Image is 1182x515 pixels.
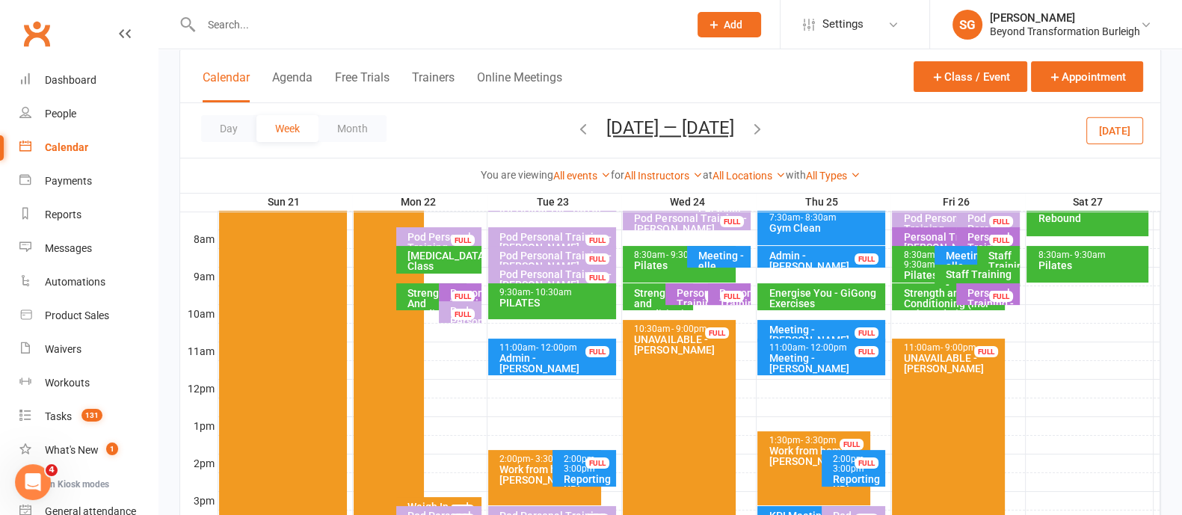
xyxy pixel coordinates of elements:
div: SG [952,10,982,40]
button: Free Trials [335,70,390,102]
div: FULL [989,235,1013,246]
button: Class / Event [914,61,1027,92]
div: FULL [451,235,475,246]
div: [PERSON_NAME] [990,11,1140,25]
div: FULL [855,457,878,469]
div: Product Sales [45,309,109,321]
button: Appointment [1031,61,1143,92]
div: FULL [989,216,1013,227]
div: UNAVAILABLE - [PERSON_NAME] [633,334,733,355]
div: FULL [855,327,878,339]
a: All events [553,170,611,182]
div: Pilates [1037,260,1145,271]
span: - 3:30pm [800,435,836,445]
th: 8am [180,229,218,248]
div: Meeting - [PERSON_NAME] [768,353,882,374]
a: All Locations [712,170,786,182]
a: All Instructors [624,170,703,182]
div: Work from home - [PERSON_NAME] [768,445,867,466]
th: Thu 25 [756,193,890,212]
div: Personal Training - [PERSON_NAME] [676,288,733,319]
div: Pod Personal Training - [PERSON_NAME], [PERSON_NAME] [902,213,1002,255]
span: 131 [81,409,102,422]
button: Agenda [272,70,313,102]
th: Sat 27 [1025,193,1154,212]
div: Beyond Transformation Burleigh [990,25,1140,38]
strong: at [703,169,712,181]
button: Month [318,115,387,142]
div: Payments [45,175,92,187]
div: FULL [585,253,609,265]
div: 8:30am [902,250,959,270]
span: - 8:30am [800,212,836,223]
input: Search... [197,14,678,35]
span: - 9:00pm [940,342,976,353]
span: - 9:00pm [671,324,707,334]
button: [DATE] [1086,117,1143,144]
a: Automations [19,265,158,299]
div: FULL [705,327,729,339]
div: Calendar [45,141,88,153]
div: 11:00am [902,343,1002,353]
a: Dashboard [19,64,158,97]
div: Pod Personal Training - [PERSON_NAME], [PERSON_NAME]... [449,306,478,368]
a: All Types [806,170,861,182]
div: People [45,108,76,120]
th: 2pm [180,454,218,472]
span: - 10:30am [531,287,572,297]
div: Pod Personal Training - [PERSON_NAME] [407,232,478,263]
div: FULL [585,457,609,469]
div: Reporting KPI - [PERSON_NAME] [563,474,613,505]
div: Pod Personal Training - [GEOGRAPHIC_DATA][PERSON_NAME], [PERSON_NAME]... [967,213,1017,276]
div: Personal Training - [PERSON_NAME] [449,288,478,330]
div: Messages [45,242,92,254]
div: FULL [720,216,744,227]
a: People [19,97,158,131]
div: Meeting - [PERSON_NAME] [768,324,882,345]
div: FULL [585,272,609,283]
div: [MEDICAL_DATA] Class [407,250,478,271]
div: Strength and Conditioning (incl Rebounder) [902,288,1002,319]
div: 9:30am [499,288,613,297]
div: Pod Personal Training - [PERSON_NAME], [PERSON_NAME] [499,269,613,300]
span: Settings [822,7,864,41]
div: Staff Training - [PERSON_NAME] [988,250,1017,292]
div: FULL [451,309,475,320]
div: Waivers [45,343,81,355]
a: Reports [19,198,158,232]
th: 11am [180,342,218,360]
div: Personal Training - [PERSON_NAME] Rouge [967,232,1017,274]
div: Personal Training - [PERSON_NAME] [PERSON_NAME] [902,232,1002,263]
strong: You are viewing [481,169,553,181]
a: What's New1 [19,434,158,467]
div: Strength And Conditioning [407,288,464,319]
div: Personal Training - [PERSON_NAME] [718,288,748,330]
div: Meeting - elle, [PERSON_NAME] [698,250,748,282]
div: Pod Personal Training - [PERSON_NAME], [PERSON_NAME]... [499,250,613,282]
a: Waivers [19,333,158,366]
div: Work from home - [PERSON_NAME] [499,464,598,485]
div: Pilates [902,270,959,280]
th: 12pm [180,379,218,398]
div: 2:00pm [832,454,882,474]
th: 10am [180,304,218,323]
div: Pod Personal Training - [PERSON_NAME], [PERSON_NAME] [633,213,748,244]
div: Tasks [45,410,72,422]
div: Meeting - elle, [PERSON_NAME] [945,250,1002,282]
div: 2:00pm [563,454,613,474]
span: - 12:00pm [805,342,846,353]
span: - 9:30am [903,250,937,270]
div: FULL [855,253,878,265]
div: Admin - [PERSON_NAME] [768,250,882,271]
a: Tasks 131 [19,400,158,434]
div: 7:30am [768,213,882,223]
a: Workouts [19,366,158,400]
strong: for [611,169,624,181]
div: FULL [974,346,998,357]
span: - 12:00pm [536,342,577,353]
div: Staff Training - [PERSON_NAME] [945,269,1017,300]
th: Sun 21 [218,193,352,212]
iframe: Intercom live chat [15,464,51,500]
strong: with [786,169,806,181]
div: FULL [451,291,475,302]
